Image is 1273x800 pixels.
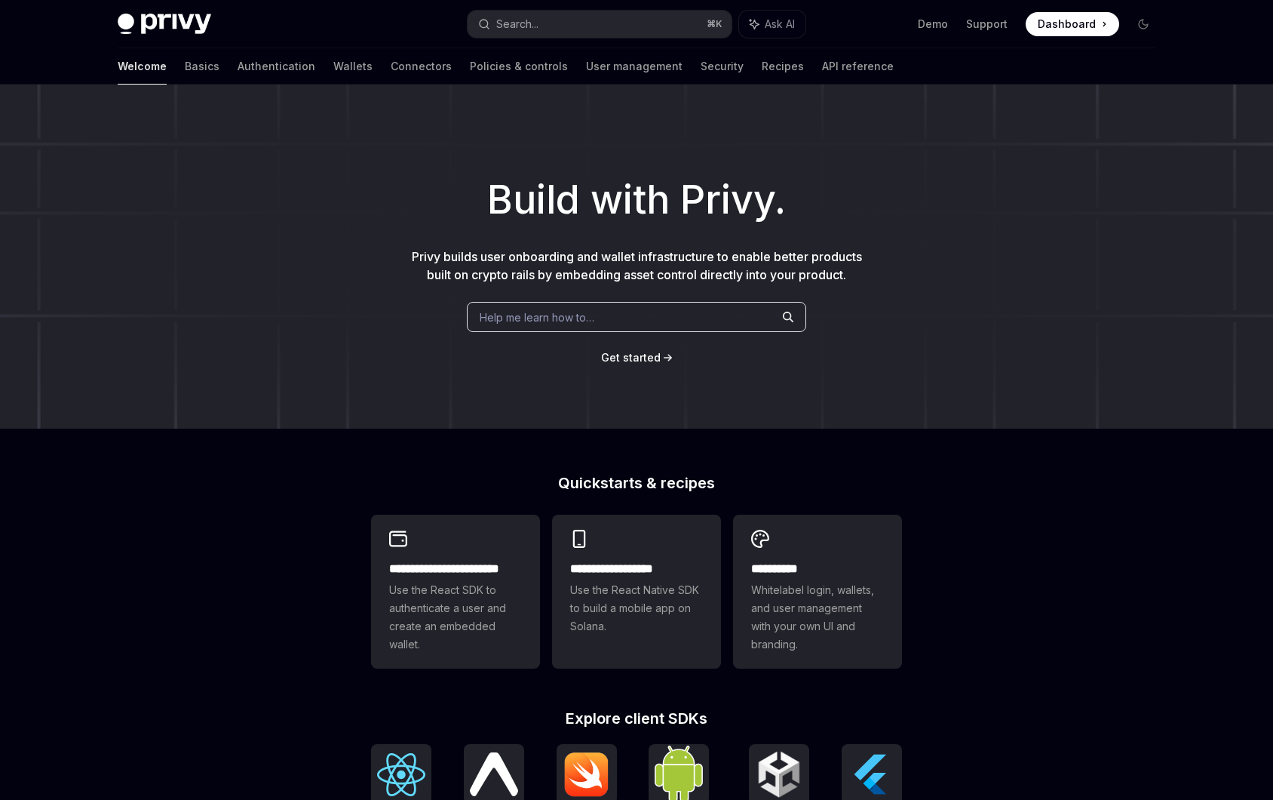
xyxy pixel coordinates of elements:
a: Get started [601,350,661,365]
div: Search... [496,15,538,33]
span: Dashboard [1038,17,1096,32]
a: User management [586,48,683,85]
span: Ask AI [765,17,795,32]
span: ⌘ K [707,18,722,30]
a: **** **** **** ***Use the React Native SDK to build a mobile app on Solana. [552,515,721,669]
a: Policies & controls [470,48,568,85]
button: Toggle dark mode [1131,12,1155,36]
a: Basics [185,48,219,85]
span: Help me learn how to… [480,309,594,325]
span: Get started [601,351,661,364]
h2: Quickstarts & recipes [371,475,902,491]
img: Unity [755,750,803,798]
img: dark logo [118,14,211,35]
span: Use the React Native SDK to build a mobile app on Solana. [570,581,703,635]
a: Wallets [333,48,373,85]
a: Security [701,48,744,85]
h1: Build with Privy. [24,171,1249,229]
span: Whitelabel login, wallets, and user management with your own UI and branding. [751,581,884,654]
a: Demo [918,17,948,32]
a: Dashboard [1026,12,1119,36]
a: **** *****Whitelabel login, wallets, and user management with your own UI and branding. [733,515,902,669]
img: React Native [470,752,518,795]
a: Authentication [238,48,315,85]
a: API reference [822,48,894,85]
span: Privy builds user onboarding and wallet infrastructure to enable better products built on crypto ... [412,249,862,282]
h2: Explore client SDKs [371,711,902,726]
a: Connectors [391,48,452,85]
span: Use the React SDK to authenticate a user and create an embedded wallet. [389,581,522,654]
button: Ask AI [739,11,805,38]
a: Welcome [118,48,167,85]
a: Support [966,17,1008,32]
a: Recipes [762,48,804,85]
img: Flutter [848,750,896,798]
img: React [377,753,425,796]
button: Search...⌘K [468,11,732,38]
img: iOS (Swift) [563,752,611,797]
